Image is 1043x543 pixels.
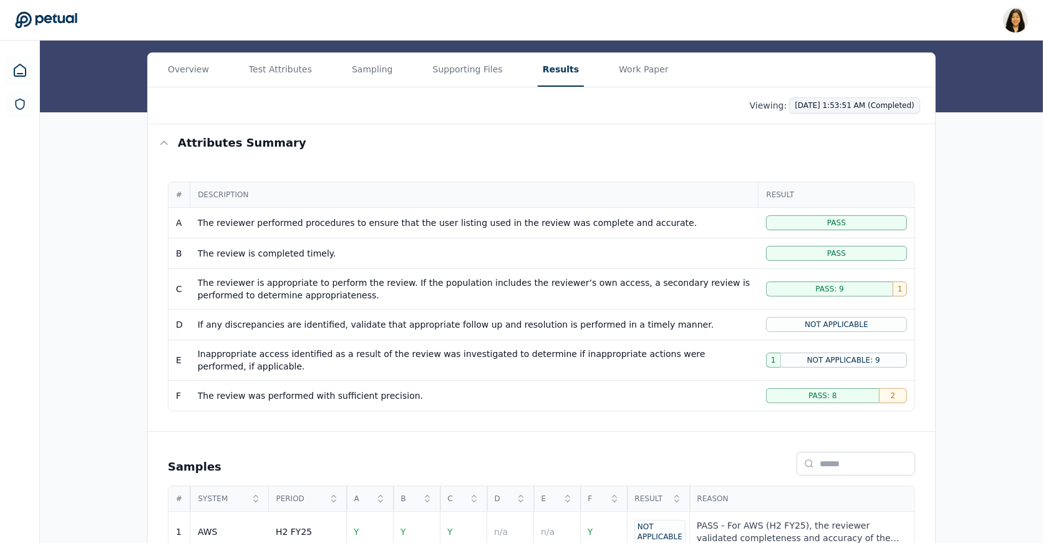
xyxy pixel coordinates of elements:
span: Reason [697,494,908,504]
span: 1 [898,284,903,294]
div: AWS [198,526,218,538]
button: Supporting Files [428,53,508,87]
button: Results [538,53,584,87]
button: Work Paper [614,53,674,87]
p: Viewing: [750,99,787,112]
span: Y [400,527,406,537]
span: # [176,494,183,504]
span: Result [635,494,668,504]
button: Test Attributes [244,53,317,87]
a: Go to Dashboard [15,11,77,29]
a: SOC 1 Reports [6,90,34,118]
span: Not Applicable: 9 [807,355,880,365]
span: 2 [891,391,896,401]
td: E [168,340,190,381]
span: Not Applicable [805,320,868,330]
span: Description [198,190,750,200]
span: Pass [827,248,846,258]
span: 1 [771,355,776,365]
div: The review was performed with sufficient precision. [198,389,751,402]
div: The reviewer is appropriate to perform the review. If the population includes the reviewer’s own ... [198,276,751,301]
td: A [168,208,190,238]
span: Pass [827,218,846,228]
span: # [176,190,182,200]
span: B [401,494,419,504]
span: F [588,494,606,504]
img: Renee Park [1003,7,1028,32]
td: F [168,381,190,411]
button: Attributes summary [148,124,935,162]
button: Overview [163,53,214,87]
span: Period [276,494,325,504]
span: D [495,494,512,504]
span: n/a [494,527,508,537]
span: System [198,494,247,504]
span: Y [588,527,593,537]
h3: Attributes summary [178,134,306,152]
div: H2 FY25 [276,526,312,538]
span: A [354,494,372,504]
span: C [448,494,465,504]
button: [DATE] 1:53:51 AM (Completed) [789,97,920,114]
td: B [168,238,190,269]
button: Sampling [347,53,398,87]
div: If any discrepancies are identified, validate that appropriate follow up and resolution is perfor... [198,318,751,331]
span: Y [447,527,453,537]
div: Inappropriate access identified as a result of the review was investigated to determine if inappr... [198,348,751,373]
span: Result [766,190,907,200]
a: Dashboard [5,56,35,86]
span: Pass: 9 [815,284,843,294]
span: n/a [541,527,555,537]
span: Y [354,527,359,537]
span: E [541,494,559,504]
td: D [168,310,190,340]
td: C [168,269,190,310]
span: Pass: 8 [808,391,837,401]
h2: Samples [168,458,221,476]
div: The reviewer performed procedures to ensure that the user listing used in the review was complete... [198,217,751,229]
div: The review is completed timely. [198,247,751,260]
